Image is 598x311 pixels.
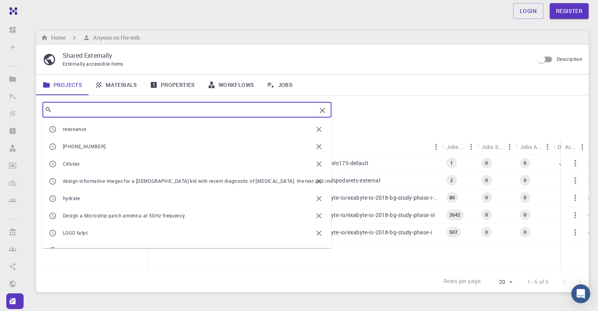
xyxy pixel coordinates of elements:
[443,277,482,286] p: Rows per page:
[63,143,106,149] span: [PHONE_NUMBER]
[482,229,491,236] span: 0
[446,212,464,218] span: 2642
[316,104,329,117] button: Clear
[446,139,465,155] div: Jobs Total
[521,212,530,218] span: 0
[482,194,491,201] span: 0
[90,33,140,42] h6: Anyone on the web
[63,160,80,167] span: Células
[430,140,442,153] button: Menu
[503,140,516,153] button: Menu
[465,140,477,153] button: Menu
[442,139,477,155] div: Jobs Total
[251,194,438,202] p: /cluster-???-share/groups/exabyte-io/exabyte-io-2018-bg-study-phase-i-ph
[447,177,456,184] span: 2
[260,75,299,95] a: Jobs
[36,75,88,95] a: Projects
[63,195,80,201] span: hydrate
[527,278,548,286] p: 1–5 of 5
[520,139,541,155] div: Jobs Active
[63,51,528,60] p: Shared Externally
[63,212,185,219] span: Design a Microstrip patch antenna at 5GHz frequency
[513,3,543,19] a: Login
[447,160,456,166] span: 1
[550,3,589,19] a: Register
[521,194,530,201] span: 0
[63,247,106,253] span: Polymer composite
[446,229,461,236] span: 507
[482,177,491,184] span: 0
[571,284,590,303] div: Open Intercom Messenger
[144,75,201,95] a: Properties
[481,139,503,155] div: Jobs Subm.
[88,75,144,95] a: Materials
[446,194,458,201] span: 80
[521,229,530,236] span: 0
[39,33,142,42] nav: breadcrumb
[251,211,435,219] p: /cluster-???-share/groups/exabyte-io/exabyte-io-2018-bg-study-phase-iii
[477,139,516,155] div: Jobs Subm.
[541,140,554,153] button: Menu
[63,230,88,236] span: LOGO fafpt
[63,61,123,67] span: Externally accessible items
[485,276,515,288] div: 20
[482,212,491,218] span: 0
[42,125,55,138] button: Columns
[565,139,576,155] div: Actions
[521,177,530,184] span: 0
[63,126,86,132] span: resonance
[247,139,442,155] div: CLI Path
[6,7,17,15] img: logo
[521,160,530,166] span: 0
[201,75,261,95] a: Workflows
[576,141,589,153] button: Menu
[251,228,432,236] p: /cluster-???-share/groups/exabyte-io/exabyte-io-2018-bg-study-phase-i
[561,139,589,155] div: Actions
[63,178,390,184] span: design informative images for a [DEMOGRAPHIC_DATA] kid with recent diagnostic of [MEDICAL_DATA]. ...
[516,139,554,155] div: Jobs Active
[48,33,66,42] h6: Home
[557,56,582,62] span: Description
[482,160,491,166] span: 0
